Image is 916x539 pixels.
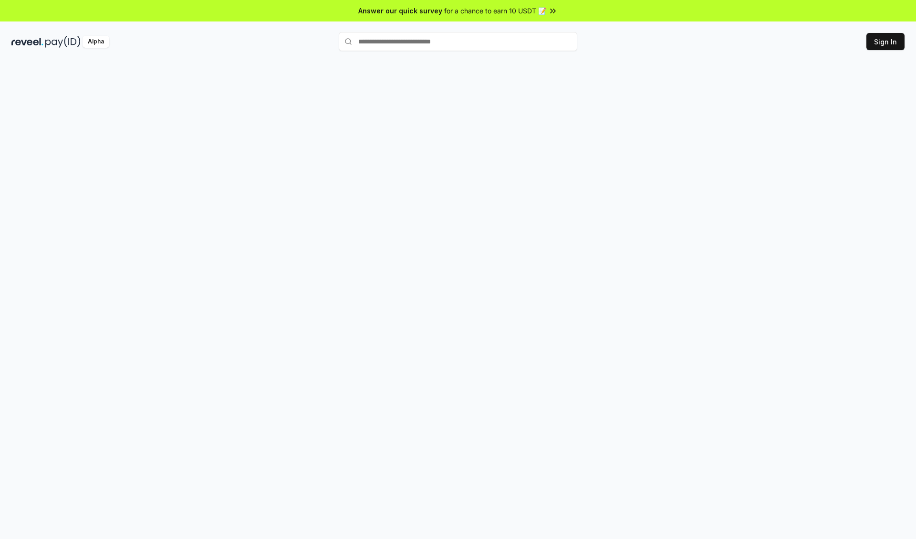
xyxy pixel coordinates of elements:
button: Sign In [866,33,905,50]
div: Alpha [83,36,109,48]
span: for a chance to earn 10 USDT 📝 [444,6,546,16]
img: reveel_dark [11,36,43,48]
span: Answer our quick survey [358,6,442,16]
img: pay_id [45,36,81,48]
